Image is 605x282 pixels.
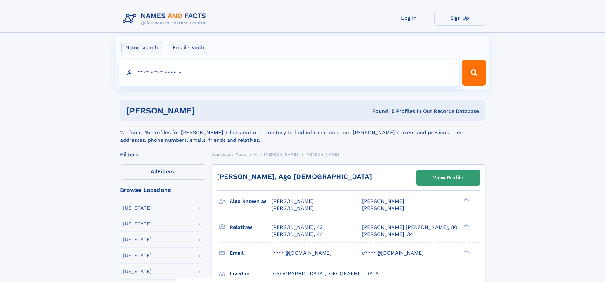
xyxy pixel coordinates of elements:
h3: Lived in [230,268,272,279]
span: [PERSON_NAME] [272,205,314,211]
div: [US_STATE] [123,253,152,258]
img: Logo Names and Facts [120,10,212,27]
span: [PERSON_NAME] [362,198,404,204]
a: View Profile [417,170,480,185]
h3: Email [230,248,272,258]
div: Filters [120,152,205,157]
a: [PERSON_NAME], 44 [272,231,323,238]
h1: [PERSON_NAME] [126,107,284,115]
a: Log In [384,10,434,26]
div: ❯ [462,198,469,202]
span: [PERSON_NAME] [272,198,314,204]
div: [US_STATE] [123,221,152,226]
a: [PERSON_NAME] [PERSON_NAME], 80 [362,224,457,231]
div: [US_STATE] [123,269,152,274]
h3: Also known as [230,196,272,207]
input: search input [119,60,460,86]
div: Browse Locations [120,187,205,193]
span: [PERSON_NAME] [264,152,298,157]
div: [US_STATE] [123,237,152,242]
label: Email search [169,41,208,54]
span: [PERSON_NAME] [362,205,404,211]
span: M [253,152,257,157]
a: M [253,150,257,158]
div: ❯ [462,224,469,228]
a: [PERSON_NAME], 42 [272,224,323,231]
div: We found 15 profiles for [PERSON_NAME]. Check out our directory to find information about [PERSON... [120,121,485,144]
a: Names and Facts [212,150,246,158]
label: Name search [121,41,162,54]
label: Filters [120,164,205,180]
a: Sign Up [434,10,485,26]
span: [PERSON_NAME] [305,152,339,157]
a: [PERSON_NAME], 34 [362,231,413,238]
button: Search Button [462,60,486,86]
div: View Profile [433,170,463,185]
div: ❯ [462,249,469,253]
span: All [151,169,158,175]
a: [PERSON_NAME], Age [DEMOGRAPHIC_DATA] [217,173,372,181]
div: [US_STATE] [123,205,152,210]
div: Found 15 Profiles In Our Records Database [284,108,479,115]
span: [GEOGRAPHIC_DATA], [GEOGRAPHIC_DATA] [272,271,380,277]
h3: Relatives [230,222,272,233]
a: [PERSON_NAME] [264,150,298,158]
